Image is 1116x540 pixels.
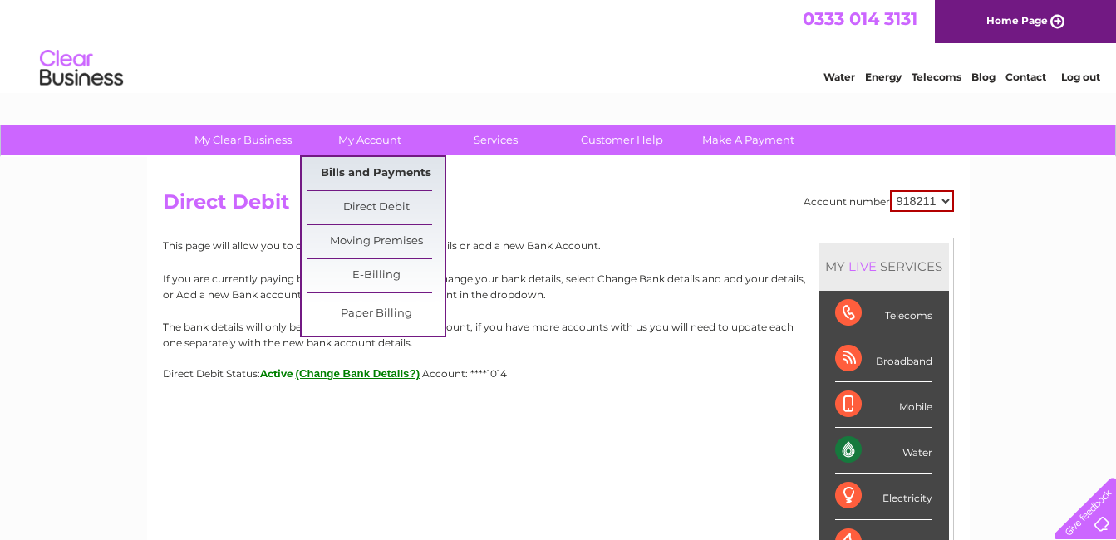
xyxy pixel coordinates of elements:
a: 0333 014 3131 [803,8,917,29]
a: Telecoms [912,71,961,83]
a: My Account [301,125,438,155]
div: Broadband [835,336,932,382]
button: (Change Bank Details?) [296,367,420,380]
div: Account number [804,190,954,212]
a: Moving Premises [307,225,445,258]
a: Contact [1005,71,1046,83]
p: This page will allow you to change your Direct Debit details or add a new Bank Account. [163,238,954,253]
a: Direct Debit [307,191,445,224]
a: Make A Payment [680,125,817,155]
div: Water [835,428,932,474]
a: My Clear Business [175,125,312,155]
div: Telecoms [835,291,932,336]
p: The bank details will only be updated for the selected account, if you have more accounts with us... [163,319,954,351]
a: Services [427,125,564,155]
h2: Direct Debit [163,190,954,222]
a: Customer Help [553,125,691,155]
a: Paper Billing [307,297,445,331]
img: logo.png [39,43,124,94]
p: If you are currently paying by Direct Debit and wish to change your bank details, select Change B... [163,271,954,302]
div: Clear Business is a trading name of Verastar Limited (registered in [GEOGRAPHIC_DATA] No. 3667643... [166,9,951,81]
a: Water [823,71,855,83]
a: Energy [865,71,902,83]
div: Electricity [835,474,932,519]
div: Direct Debit Status: [163,367,954,380]
span: Active [260,367,293,380]
a: Log out [1061,71,1100,83]
a: Blog [971,71,996,83]
div: MY SERVICES [819,243,949,290]
div: LIVE [845,258,880,274]
a: E-Billing [307,259,445,292]
div: Mobile [835,382,932,428]
a: Bills and Payments [307,157,445,190]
